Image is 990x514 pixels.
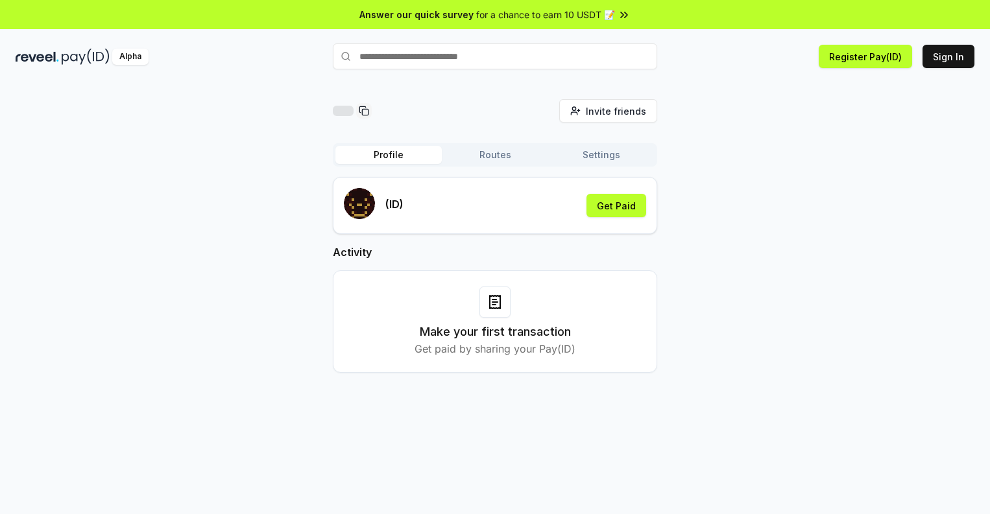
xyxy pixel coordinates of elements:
[548,146,655,164] button: Settings
[333,244,657,260] h2: Activity
[923,45,974,68] button: Sign In
[16,49,59,65] img: reveel_dark
[415,341,575,356] p: Get paid by sharing your Pay(ID)
[359,8,474,21] span: Answer our quick survey
[559,99,657,123] button: Invite friends
[476,8,615,21] span: for a chance to earn 10 USDT 📝
[819,45,912,68] button: Register Pay(ID)
[335,146,442,164] button: Profile
[586,194,646,217] button: Get Paid
[586,104,646,118] span: Invite friends
[385,196,404,212] p: (ID)
[112,49,149,65] div: Alpha
[62,49,110,65] img: pay_id
[442,146,548,164] button: Routes
[420,323,571,341] h3: Make your first transaction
